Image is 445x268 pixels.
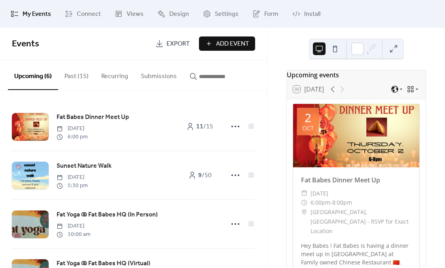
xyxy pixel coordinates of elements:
a: 11/15 [180,119,220,134]
a: Sunset Nature Walk [57,161,112,171]
a: Settings [197,3,244,25]
a: 9/50 [180,168,220,182]
span: [DATE] [57,173,88,182]
span: / 15 [196,122,213,132]
span: Export [167,39,190,49]
button: Upcoming (6) [8,60,58,90]
span: Add Event [216,39,249,49]
a: Design [151,3,195,25]
b: 9 [198,169,202,182]
span: 10:00 am [57,230,91,239]
div: Fat Babes Dinner Meet Up [293,175,419,185]
a: Form [246,3,284,25]
span: 6:00pm [311,198,330,207]
span: Views [127,10,144,19]
span: Fat Yoga @ Fat Babes HQ (In Person) [57,210,158,220]
a: Connect [59,3,107,25]
div: ​ [301,189,307,198]
span: Settings [215,10,239,19]
button: Past (15) [58,60,95,89]
span: [DATE] [57,124,88,133]
span: 8:00pm [332,198,352,207]
span: - [330,198,332,207]
a: Views [109,3,150,25]
span: Design [169,10,189,19]
span: [GEOGRAPHIC_DATA], [GEOGRAPHIC_DATA] - RSVP for Exact Location [311,207,411,235]
span: 5:30 pm [57,182,88,190]
span: My Events [23,10,51,19]
button: Submissions [134,60,183,89]
div: Upcoming events [287,70,426,80]
span: [DATE] [311,189,328,198]
span: 6:00 pm [57,133,88,141]
button: Add Event [199,36,255,51]
span: Connect [77,10,101,19]
a: Install [286,3,326,25]
a: Export [150,36,196,51]
div: ​ [301,207,307,217]
div: 2 [305,112,311,124]
b: 11 [196,121,203,133]
div: ​ [301,198,307,207]
span: [DATE] [57,222,91,230]
a: My Events [5,3,57,25]
button: Recurring [95,60,134,89]
a: Fat Yoga @ Fat Babes HQ (In Person) [57,210,158,220]
span: Install [304,10,320,19]
div: Oct [302,125,314,131]
a: Fat Babes Dinner Meet Up [57,112,129,123]
span: Form [264,10,278,19]
span: Events [12,35,39,53]
span: / 50 [198,171,212,180]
